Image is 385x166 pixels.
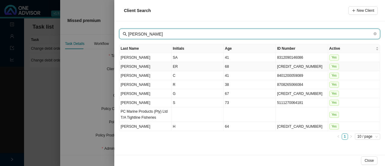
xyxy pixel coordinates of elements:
[119,107,171,122] td: PC Marine Products (Pty) Ltd T/A Tightline Fisheries
[225,55,229,60] span: 41
[329,45,374,52] span: Active
[350,135,353,138] span: right
[119,89,171,98] td: [PERSON_NAME]
[329,64,339,70] span: Yes
[276,89,328,98] td: [CREDIT_CARD_NUMBER]
[119,98,171,107] td: [PERSON_NAME]
[335,133,342,140] li: Previous Page
[365,158,374,164] span: Close
[224,44,276,53] th: Age
[335,133,342,140] button: left
[225,83,229,87] span: 38
[225,101,229,105] span: 73
[328,44,380,53] th: Active
[171,122,223,131] td: H
[128,31,372,37] input: Last Name
[171,53,223,62] td: SA
[119,80,171,89] td: [PERSON_NAME]
[329,124,339,130] span: Yes
[276,44,328,53] th: ID Number
[348,133,354,140] li: Next Page
[348,6,378,15] button: New Client
[276,53,328,62] td: 8312090146086
[352,9,356,12] span: plus
[361,156,377,165] button: Close
[171,98,223,107] td: S
[329,82,339,88] span: Yes
[119,122,171,131] td: [PERSON_NAME]
[119,62,171,71] td: [PERSON_NAME]
[124,8,151,13] span: Client Search
[329,55,339,61] span: Yes
[374,32,377,36] span: close-circle
[342,134,348,139] a: 1
[276,98,328,107] td: 5111270064181
[171,89,223,98] td: G
[119,53,171,62] td: [PERSON_NAME]
[171,80,223,89] td: R
[119,71,171,80] td: [PERSON_NAME]
[329,100,339,106] span: Yes
[225,64,229,69] span: 68
[357,134,378,139] span: 10 / page
[329,112,339,118] span: Yes
[342,133,348,140] li: 1
[225,74,229,78] span: 41
[171,71,223,80] td: C
[337,135,340,138] span: left
[276,62,328,71] td: [CREDIT_CARD_NUMBER]
[225,92,229,96] span: 67
[171,62,223,71] td: ER
[276,71,328,80] td: 8401200059089
[225,124,229,129] span: 64
[119,44,171,53] th: Last Name
[171,44,223,53] th: Initials
[329,73,339,79] span: Yes
[374,32,377,35] span: close-circle
[357,8,374,14] span: New Client
[348,133,354,140] button: right
[276,122,328,131] td: [CREDIT_CARD_NUMBER]
[276,80,328,89] td: 8708265066084
[123,32,127,36] span: search
[329,91,339,97] span: Yes
[355,133,380,140] div: Page Size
